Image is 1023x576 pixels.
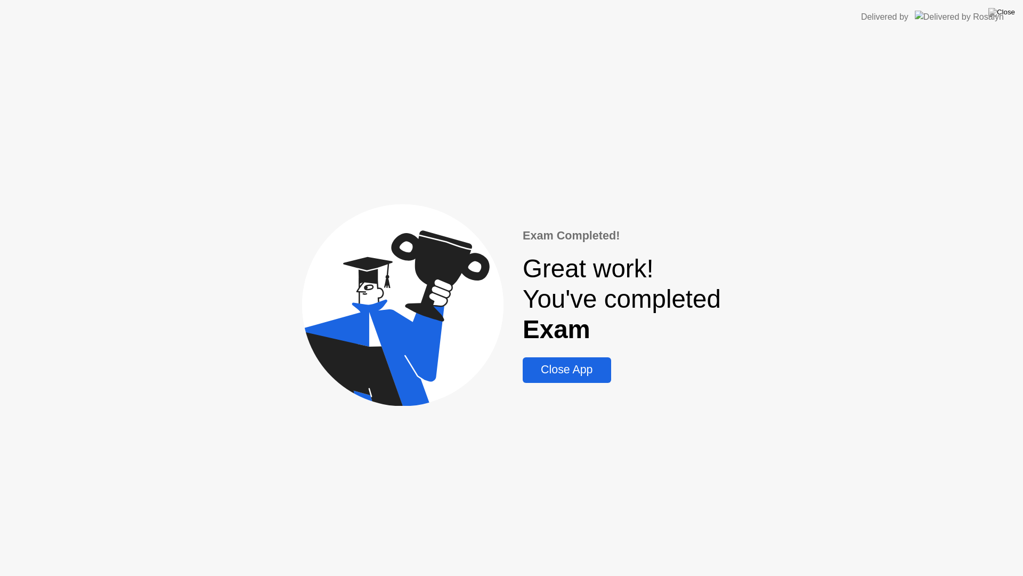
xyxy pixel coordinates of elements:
div: Close App [526,363,607,377]
button: Close App [523,357,611,383]
div: Great work! You've completed [523,253,721,345]
div: Exam Completed! [523,227,721,244]
img: Close [988,8,1015,17]
img: Delivered by Rosalyn [915,11,1004,23]
div: Delivered by [861,11,908,23]
b: Exam [523,315,590,343]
